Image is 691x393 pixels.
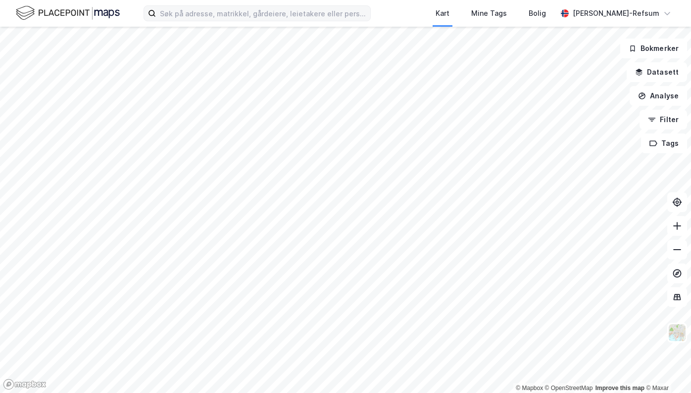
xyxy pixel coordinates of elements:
[627,62,687,82] button: Datasett
[641,133,687,153] button: Tags
[573,7,659,19] div: [PERSON_NAME]-Refsum
[642,346,691,393] iframe: Chat Widget
[529,7,546,19] div: Bolig
[630,86,687,106] button: Analyse
[642,346,691,393] div: Kontrollprogram for chat
[640,110,687,130] button: Filter
[471,7,507,19] div: Mine Tags
[156,6,370,21] input: Søk på adresse, matrikkel, gårdeiere, leietakere eller personer
[620,39,687,58] button: Bokmerker
[668,323,687,342] img: Z
[436,7,449,19] div: Kart
[545,385,593,392] a: OpenStreetMap
[16,4,120,22] img: logo.f888ab2527a4732fd821a326f86c7f29.svg
[516,385,543,392] a: Mapbox
[3,379,47,390] a: Mapbox homepage
[595,385,644,392] a: Improve this map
